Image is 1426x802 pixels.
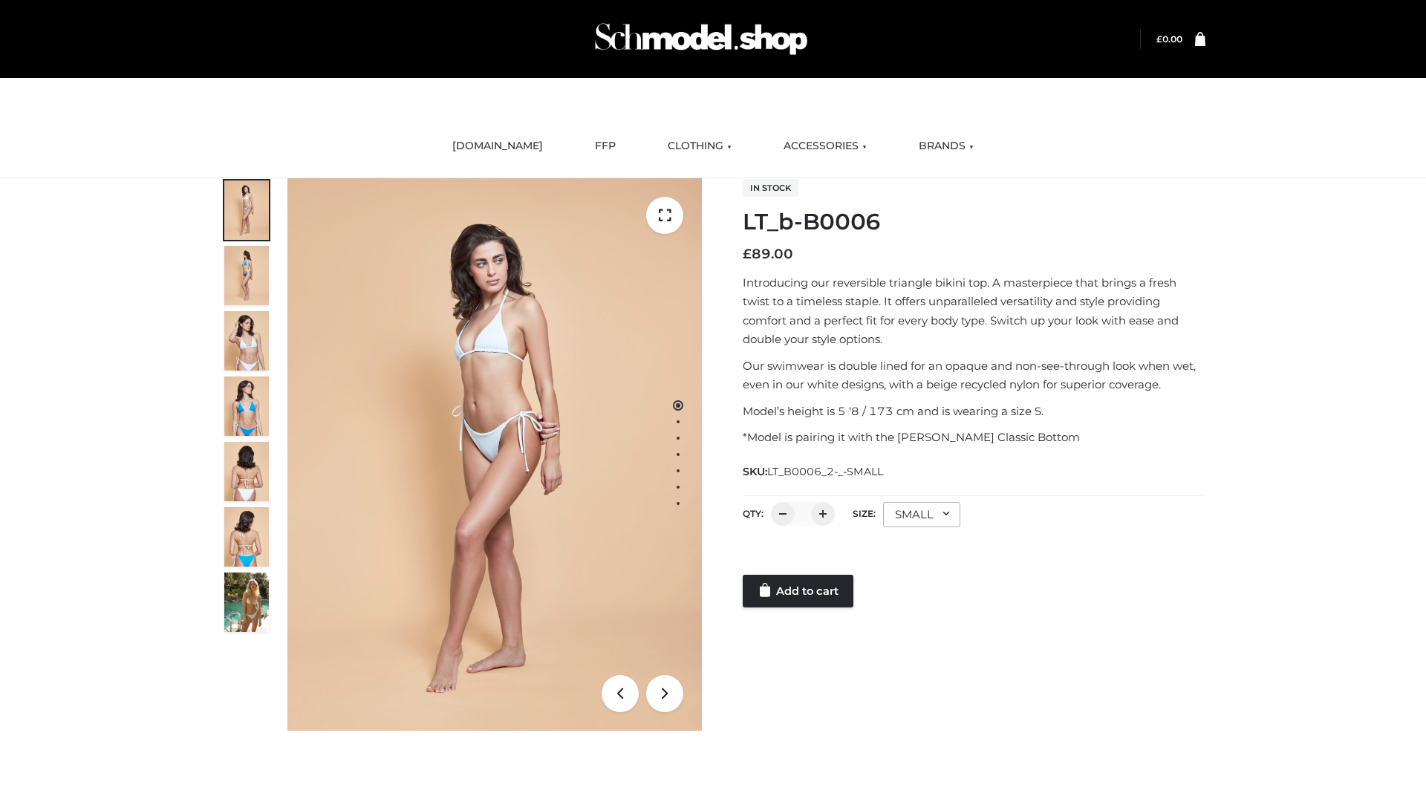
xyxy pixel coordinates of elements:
[1156,33,1162,45] span: £
[743,209,1205,235] h1: LT_b-B0006
[767,465,883,478] span: LT_B0006_2-_-SMALL
[772,130,878,163] a: ACCESSORIES
[584,130,627,163] a: FFP
[743,179,798,197] span: In stock
[743,402,1205,421] p: Model’s height is 5 ‘8 / 173 cm and is wearing a size S.
[883,502,960,527] div: SMALL
[743,246,793,262] bdi: 89.00
[224,246,269,305] img: ArielClassicBikiniTop_CloudNine_AzureSky_OW114ECO_2-scaled.jpg
[287,178,702,731] img: ArielClassicBikiniTop_CloudNine_AzureSky_OW114ECO_1
[743,575,853,607] a: Add to cart
[853,508,876,519] label: Size:
[224,180,269,240] img: ArielClassicBikiniTop_CloudNine_AzureSky_OW114ECO_1-scaled.jpg
[224,311,269,371] img: ArielClassicBikiniTop_CloudNine_AzureSky_OW114ECO_3-scaled.jpg
[224,442,269,501] img: ArielClassicBikiniTop_CloudNine_AzureSky_OW114ECO_7-scaled.jpg
[743,273,1205,349] p: Introducing our reversible triangle bikini top. A masterpiece that brings a fresh twist to a time...
[657,130,743,163] a: CLOTHING
[224,573,269,632] img: Arieltop_CloudNine_AzureSky2.jpg
[743,463,885,480] span: SKU:
[590,10,813,68] img: Schmodel Admin 964
[441,130,554,163] a: [DOMAIN_NAME]
[743,508,764,519] label: QTY:
[743,356,1205,394] p: Our swimwear is double lined for an opaque and non-see-through look when wet, even in our white d...
[1156,33,1182,45] bdi: 0.00
[224,376,269,436] img: ArielClassicBikiniTop_CloudNine_AzureSky_OW114ECO_4-scaled.jpg
[1156,33,1182,45] a: £0.00
[743,246,752,262] span: £
[224,507,269,567] img: ArielClassicBikiniTop_CloudNine_AzureSky_OW114ECO_8-scaled.jpg
[908,130,985,163] a: BRANDS
[743,428,1205,447] p: *Model is pairing it with the [PERSON_NAME] Classic Bottom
